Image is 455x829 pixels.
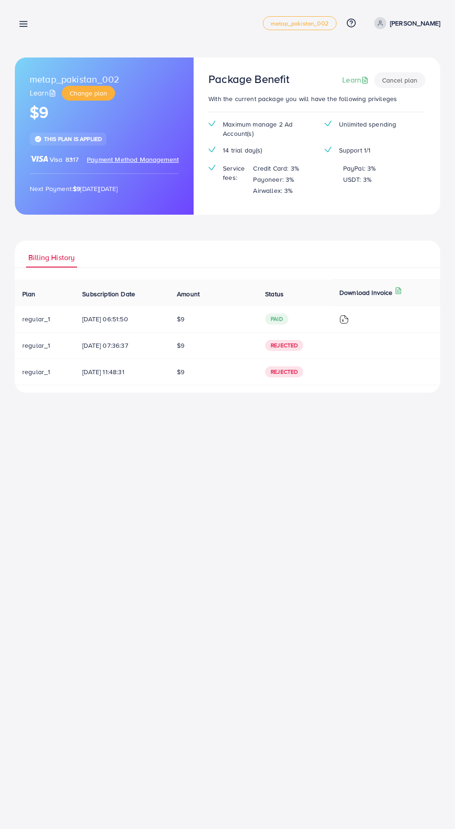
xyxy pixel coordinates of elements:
p: Airwallex: 3% [253,185,292,196]
span: metap_pakistan_002 [271,20,329,26]
img: tick [325,121,331,127]
a: Learn [342,75,370,85]
span: metap_pakistan_002 [30,72,119,86]
span: Status [265,289,284,299]
span: $9 [177,367,184,376]
p: [PERSON_NAME] [390,18,440,29]
img: tick [208,121,215,127]
span: Visa [50,155,63,164]
button: Cancel plan [374,72,425,88]
span: 14 trial day(s) [223,146,262,155]
h3: Package Benefit [208,72,289,86]
span: 8317 [65,155,79,164]
span: $9 [177,314,184,324]
button: Change plan [62,86,115,101]
strong: $9 [73,184,80,193]
p: Next Payment: [DATE][DATE] [30,183,179,194]
p: Credit Card: 3% [253,163,299,174]
span: [DATE] 11:48:31 [82,367,162,376]
span: Payment Method Management [87,155,179,164]
span: Support 1/1 [339,146,371,155]
span: regular_1 [22,314,50,324]
span: paid [265,313,288,325]
span: Maximum manage 2 Ad Account(s) [223,120,309,139]
a: metap_pakistan_002 [263,16,337,30]
span: Amount [177,289,200,299]
span: Subscription Date [82,289,135,299]
span: Plan [22,289,36,299]
span: Billing History [28,252,75,263]
a: [PERSON_NAME] [370,17,440,29]
span: [DATE] 06:51:50 [82,314,162,324]
span: regular_1 [22,367,50,376]
p: With the current package you will have the following privileges [208,93,425,104]
p: Download Invoice [339,287,393,298]
span: regular_1 [22,341,50,350]
img: ic-download-invoice.1f3c1b55.svg [339,315,349,324]
span: Rejected [265,340,303,351]
span: [DATE] 07:36:37 [82,341,162,350]
span: Rejected [265,366,303,377]
img: brand [30,155,48,163]
span: Change plan [70,89,107,98]
p: Payoneer: 3% [253,174,294,185]
span: Unlimited spending [339,120,396,129]
img: tick [34,135,42,143]
span: $9 [177,341,184,350]
p: PayPal: 3% [343,163,376,174]
a: Learn [30,88,58,98]
h1: $9 [30,103,179,122]
span: This plan is applied [44,135,102,143]
img: tick [325,147,331,153]
img: tick [208,147,215,153]
span: Service fees: [223,164,246,183]
img: tick [208,165,215,171]
p: USDT: 3% [343,174,371,185]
